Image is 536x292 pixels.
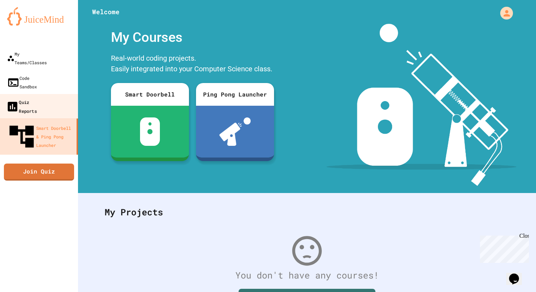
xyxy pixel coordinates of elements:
div: Smart Doorbell & Ping Pong Launcher [7,122,74,151]
div: Ping Pong Launcher [196,83,274,106]
div: You don't have any courses! [97,269,517,282]
div: Chat with us now!Close [3,3,49,45]
img: banner-image-my-projects.png [326,24,517,186]
div: Quiz Reports [6,98,37,115]
div: My Courses [107,24,278,51]
img: logo-orange.svg [7,7,71,26]
img: sdb-white.svg [140,117,160,146]
div: Code Sandbox [7,74,37,91]
div: My Projects [97,198,517,226]
iframe: chat widget [477,233,529,263]
div: My Account [493,5,515,21]
a: Join Quiz [4,164,74,181]
img: ppl-with-ball.png [219,117,251,146]
div: My Teams/Classes [7,50,47,67]
div: Smart Doorbell [111,83,189,106]
div: Real-world coding projects. Easily integrated into your Computer Science class. [107,51,278,78]
iframe: chat widget [506,264,529,285]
